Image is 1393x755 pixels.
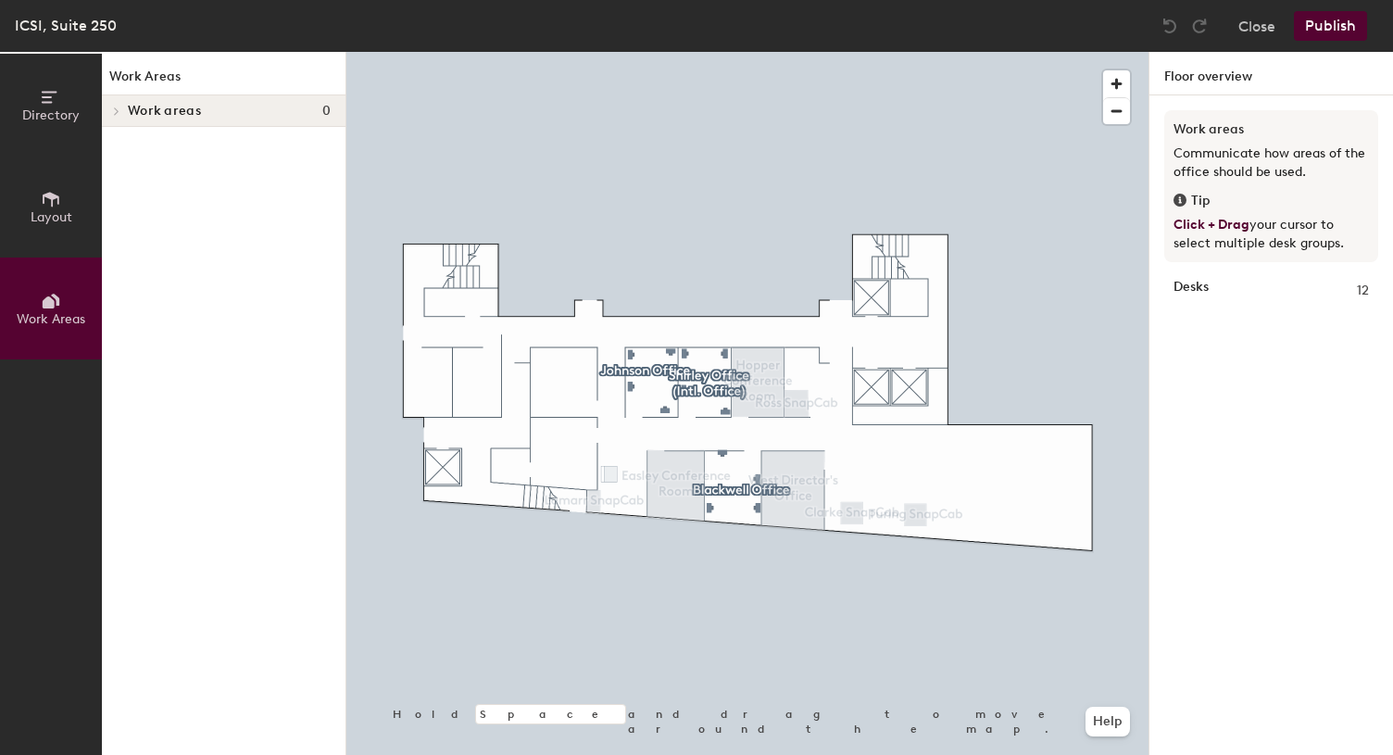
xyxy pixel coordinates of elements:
img: Redo [1190,17,1209,35]
h1: Work Areas [102,67,345,95]
button: Help [1086,707,1130,736]
strong: Desks [1173,281,1209,301]
h3: Work areas [1173,120,1369,140]
span: Work areas [128,104,201,119]
span: Work Areas [17,311,85,327]
img: Undo [1161,17,1179,35]
div: Tip [1173,191,1369,211]
p: Communicate how areas of the office should be used. [1173,145,1369,182]
span: 0 [322,104,331,119]
button: Publish [1294,11,1367,41]
span: Directory [22,107,80,123]
button: Close [1238,11,1275,41]
h1: Floor overview [1149,52,1393,95]
p: your cursor to select multiple desk groups. [1173,216,1369,253]
div: ICSI, Suite 250 [15,14,117,37]
span: Click + Drag [1173,217,1249,233]
span: Layout [31,209,72,225]
span: 12 [1357,281,1369,301]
